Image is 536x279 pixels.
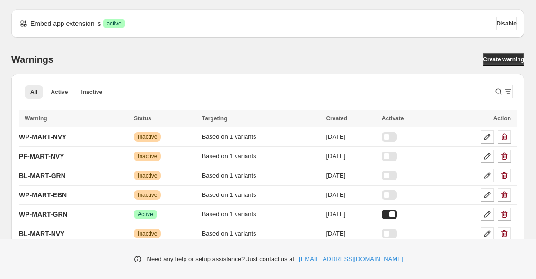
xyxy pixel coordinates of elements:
[138,152,157,160] span: Inactive
[138,230,157,237] span: Inactive
[19,149,64,164] a: PF-MART-NVY
[494,85,513,98] button: Search and filter results
[299,254,403,264] a: [EMAIL_ADDRESS][DOMAIN_NAME]
[326,210,376,219] div: [DATE]
[19,207,68,222] a: WP-MART-GRN
[483,53,524,66] a: Create warning
[30,88,37,96] span: All
[138,211,153,218] span: Active
[138,191,157,199] span: Inactive
[19,229,64,238] p: BL-MART-NVY
[51,88,68,96] span: Active
[19,210,68,219] p: WP-MART-GRN
[11,54,53,65] h2: Warnings
[202,152,321,161] div: Based on 1 variants
[134,115,151,122] span: Status
[19,171,66,180] p: BL-MART-GRN
[19,187,67,203] a: WP-MART-EBN
[326,190,376,200] div: [DATE]
[81,88,102,96] span: Inactive
[496,17,517,30] button: Disable
[202,171,321,180] div: Based on 1 variants
[202,229,321,238] div: Based on 1 variants
[496,20,517,27] span: Disable
[138,172,157,179] span: Inactive
[19,190,67,200] p: WP-MART-EBN
[326,115,347,122] span: Created
[382,115,404,122] span: Activate
[493,115,511,122] span: Action
[326,132,376,142] div: [DATE]
[138,133,157,141] span: Inactive
[326,171,376,180] div: [DATE]
[19,129,66,144] a: WP-MART-NVY
[202,115,228,122] span: Targeting
[30,19,101,28] p: Embed app extension is
[25,115,47,122] span: Warning
[326,229,376,238] div: [DATE]
[19,226,64,241] a: BL-MART-NVY
[19,132,66,142] p: WP-MART-NVY
[19,152,64,161] p: PF-MART-NVY
[106,20,121,27] span: active
[326,152,376,161] div: [DATE]
[202,132,321,142] div: Based on 1 variants
[19,168,66,183] a: BL-MART-GRN
[202,210,321,219] div: Based on 1 variants
[202,190,321,200] div: Based on 1 variants
[483,56,524,63] span: Create warning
